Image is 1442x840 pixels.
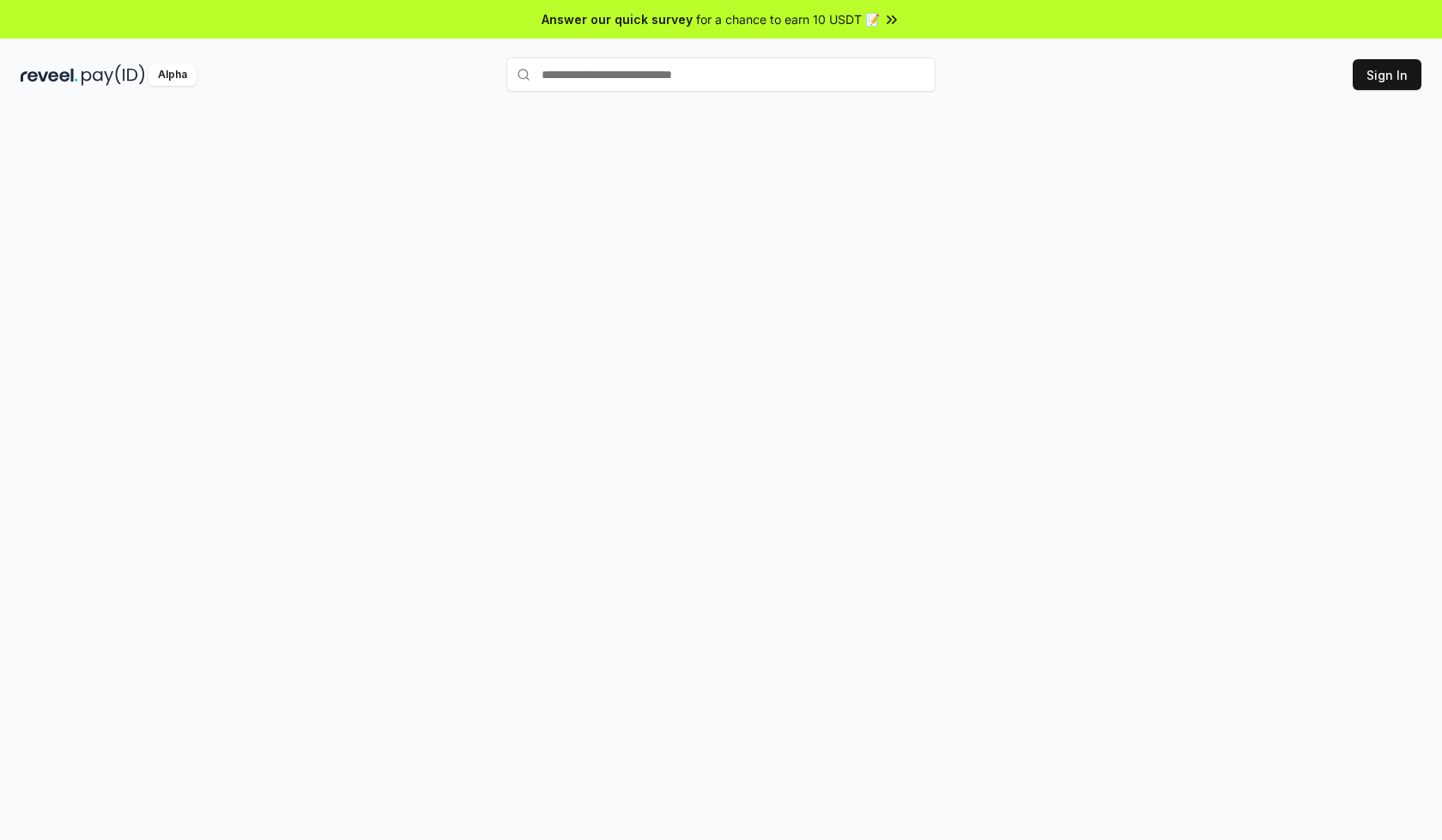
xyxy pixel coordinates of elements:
[82,64,145,86] img: pay_id
[1353,59,1421,90] button: Sign In
[148,64,197,86] div: Alpha
[542,10,693,28] span: Answer our quick survey
[696,10,880,28] span: for a chance to earn 10 USDT 📝
[21,64,78,86] img: reveel_dark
